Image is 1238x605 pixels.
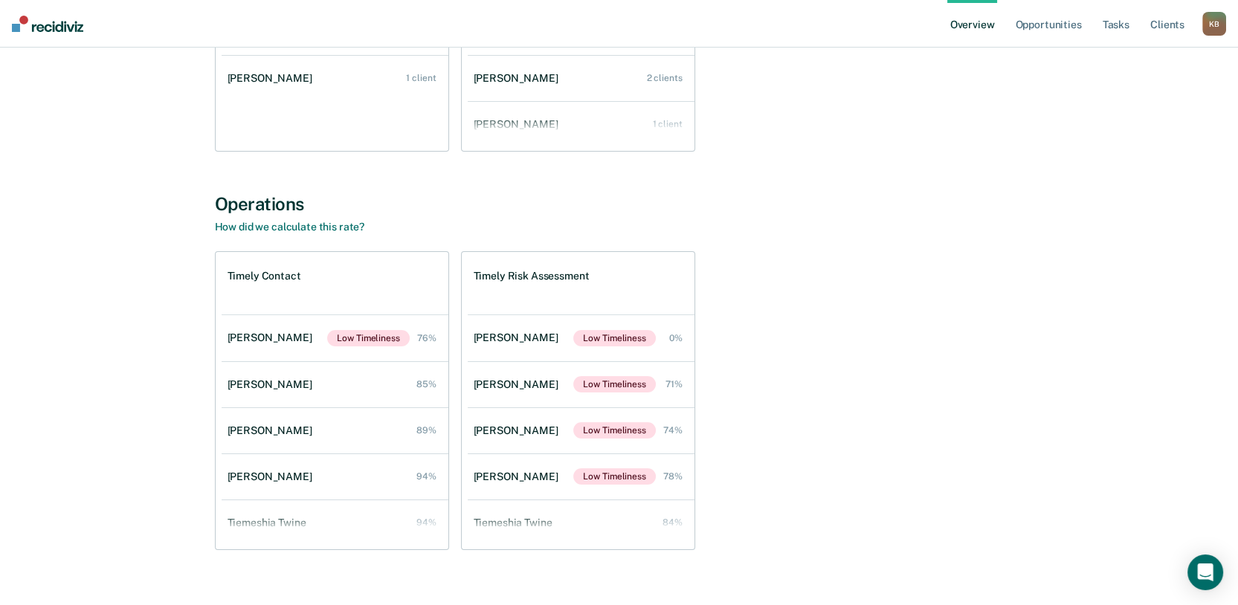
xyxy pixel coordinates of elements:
[416,517,436,528] div: 94%
[474,517,558,529] div: Tiemeshia Twine
[416,379,436,389] div: 85%
[474,72,564,85] div: [PERSON_NAME]
[1187,554,1223,590] div: Open Intercom Messenger
[663,425,683,436] div: 74%
[222,410,448,452] a: [PERSON_NAME] 89%
[228,470,318,483] div: [PERSON_NAME]
[416,471,436,482] div: 94%
[573,330,655,346] span: Low Timeliness
[468,103,694,146] a: [PERSON_NAME] 1 client
[474,470,564,483] div: [PERSON_NAME]
[228,378,318,391] div: [PERSON_NAME]
[215,221,365,233] a: How did we calculate this rate?
[647,73,683,83] div: 2 clients
[416,425,436,436] div: 89%
[228,331,318,344] div: [PERSON_NAME]
[468,502,694,544] a: Tiemeshia Twine 84%
[222,57,448,100] a: [PERSON_NAME] 1 client
[474,270,590,282] h1: Timely Risk Assessment
[474,424,564,437] div: [PERSON_NAME]
[1202,12,1226,36] div: K B
[474,331,564,344] div: [PERSON_NAME]
[573,376,655,392] span: Low Timeliness
[468,57,694,100] a: [PERSON_NAME] 2 clients
[215,193,1024,215] div: Operations
[468,453,694,499] a: [PERSON_NAME]Low Timeliness 78%
[662,517,683,528] div: 84%
[228,72,318,85] div: [PERSON_NAME]
[417,333,436,343] div: 76%
[327,330,409,346] span: Low Timeliness
[474,118,564,131] div: [PERSON_NAME]
[228,517,312,529] div: Tiemeshia Twine
[573,468,655,485] span: Low Timeliness
[665,379,683,389] div: 71%
[468,315,694,361] a: [PERSON_NAME]Low Timeliness 0%
[228,424,318,437] div: [PERSON_NAME]
[1202,12,1226,36] button: KB
[222,456,448,498] a: [PERSON_NAME] 94%
[228,270,301,282] h1: Timely Contact
[663,471,683,482] div: 78%
[468,361,694,407] a: [PERSON_NAME]Low Timeliness 71%
[222,363,448,406] a: [PERSON_NAME] 85%
[406,73,436,83] div: 1 client
[468,407,694,453] a: [PERSON_NAME]Low Timeliness 74%
[12,16,83,32] img: Recidiviz
[222,315,448,361] a: [PERSON_NAME]Low Timeliness 76%
[474,378,564,391] div: [PERSON_NAME]
[573,422,655,439] span: Low Timeliness
[652,119,682,129] div: 1 client
[222,502,448,544] a: Tiemeshia Twine 94%
[669,333,683,343] div: 0%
